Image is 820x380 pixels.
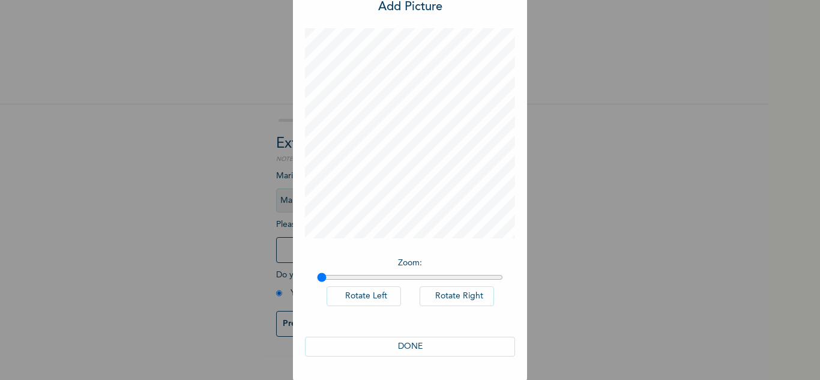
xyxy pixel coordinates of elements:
p: Zoom : [317,257,503,270]
button: Rotate Left [327,286,401,306]
button: DONE [305,337,515,357]
button: Rotate Right [420,286,494,306]
span: Please add a recent Passport Photograph [276,220,492,269]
